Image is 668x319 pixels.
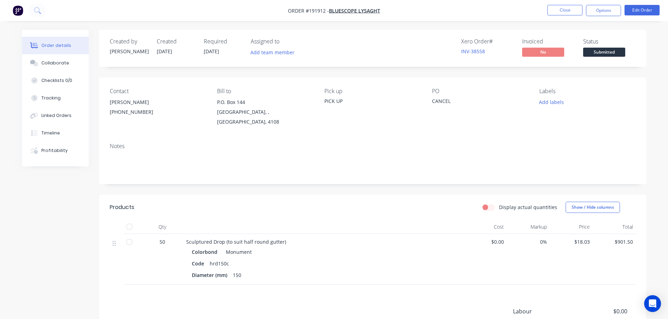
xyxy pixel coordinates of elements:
[499,203,557,211] label: Display actual quantities
[110,143,636,150] div: Notes
[110,38,148,45] div: Created by
[432,88,528,95] div: PO
[288,7,329,14] span: Order #191912 -
[522,48,564,56] span: No
[583,48,625,58] button: Submitted
[22,37,89,54] button: Order details
[110,107,206,117] div: [PHONE_NUMBER]
[247,48,298,57] button: Add team member
[324,97,420,105] div: PICK UP
[547,5,582,15] button: Close
[204,38,242,45] div: Required
[217,88,313,95] div: Bill to
[110,88,206,95] div: Contact
[513,307,575,315] span: Labour
[217,97,313,127] div: P.O. Box 144[GEOGRAPHIC_DATA], , [GEOGRAPHIC_DATA], 4108
[160,238,165,245] span: 50
[550,220,593,234] div: Price
[329,7,380,14] a: Bluescope Lysaght
[461,38,514,45] div: Xero Order #
[22,72,89,89] button: Checklists 0/0
[110,97,206,120] div: [PERSON_NAME][PHONE_NUMBER]
[593,220,636,234] div: Total
[192,247,220,257] div: Colorbond
[41,130,60,136] div: Timeline
[22,107,89,124] button: Linked Orders
[192,258,207,269] div: Code
[583,38,636,45] div: Status
[217,97,313,107] div: P.O. Box 144
[432,97,520,107] div: CANCEL
[223,247,252,257] div: Monument
[510,238,547,245] span: 0%
[22,89,89,107] button: Tracking
[41,95,61,101] div: Tracking
[230,270,244,280] div: 150
[204,48,219,55] span: [DATE]
[157,38,195,45] div: Created
[22,142,89,159] button: Profitability
[507,220,550,234] div: Markup
[575,307,627,315] span: $0.00
[192,270,230,280] div: Diameter (mm)
[586,5,621,16] button: Options
[644,295,661,312] div: Open Intercom Messenger
[157,48,172,55] span: [DATE]
[595,238,633,245] span: $901.50
[41,77,72,84] div: Checklists 0/0
[522,38,575,45] div: Invoiced
[41,60,69,66] div: Collaborate
[22,124,89,142] button: Timeline
[13,5,23,16] img: Factory
[566,202,620,213] button: Show / Hide columns
[464,220,507,234] div: Cost
[539,88,635,95] div: Labels
[324,88,420,95] div: Pick up
[553,238,590,245] span: $18.03
[41,147,68,154] div: Profitability
[251,38,321,45] div: Assigned to
[535,97,568,107] button: Add labels
[207,258,232,269] div: hrd150c
[41,112,72,119] div: Linked Orders
[110,203,134,211] div: Products
[467,238,504,245] span: $0.00
[251,48,298,57] button: Add team member
[41,42,71,49] div: Order details
[22,54,89,72] button: Collaborate
[217,107,313,127] div: [GEOGRAPHIC_DATA], , [GEOGRAPHIC_DATA], 4108
[141,220,183,234] div: Qty
[110,48,148,55] div: [PERSON_NAME]
[186,238,286,245] span: Sculptured Drop (to suit half round gutter)
[625,5,660,15] button: Edit Order
[110,97,206,107] div: [PERSON_NAME]
[461,48,485,55] a: INV-38558
[583,48,625,56] span: Submitted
